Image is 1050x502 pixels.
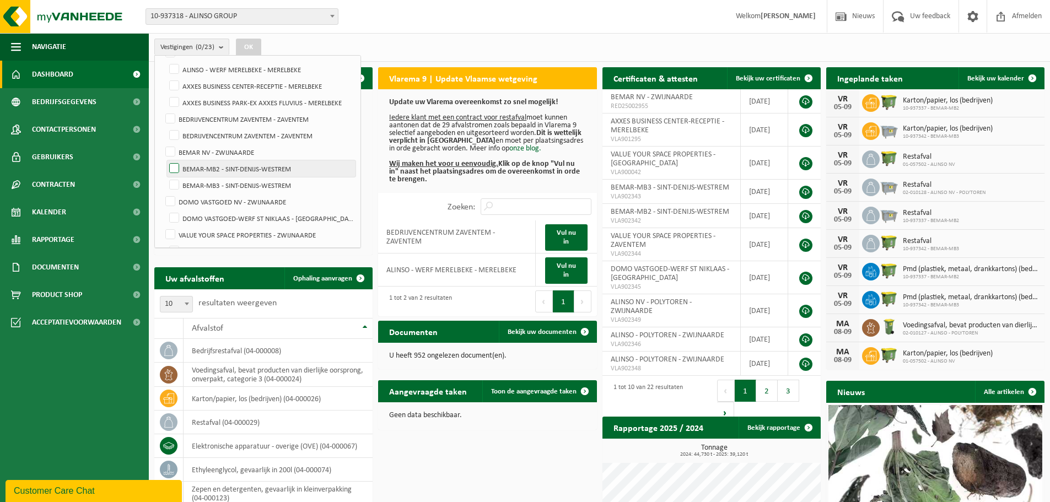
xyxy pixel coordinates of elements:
[832,320,854,328] div: MA
[611,355,724,364] span: ALINSO - POLYTOREN - ZWIJNAARDE
[611,208,729,216] span: BEMAR-MB2 - SINT-DENIJS-WESTREM
[832,263,854,272] div: VR
[880,93,898,111] img: WB-1100-HPE-GN-50
[903,349,993,358] span: Karton/papier, los (bedrijven)
[167,78,356,94] label: AXXES BUSINESS CENTER-RECEPTIE - MERELBEKE
[284,267,371,289] a: Ophaling aanvragen
[903,125,993,133] span: Karton/papier, los (bedrijven)
[741,89,788,114] td: [DATE]
[602,67,709,89] h2: Certificaten & attesten
[611,340,733,349] span: VLA902346
[832,104,854,111] div: 05-09
[880,149,898,168] img: WB-1100-HPE-GN-50
[741,180,788,204] td: [DATE]
[832,235,854,244] div: VR
[384,289,452,314] div: 1 tot 2 van 2 resultaten
[903,330,1039,337] span: 02-010127 - ALINSO - POLYTOREN
[741,114,788,147] td: [DATE]
[482,380,596,402] a: Toon de aangevraagde taken
[880,205,898,224] img: WB-2500-GAL-GY-01
[378,321,449,342] h2: Documenten
[611,331,724,339] span: ALINSO - POLYTOREN - ZWIJNAARDE
[32,88,96,116] span: Bedrijfsgegevens
[880,317,898,336] img: WB-0140-HPE-GN-50
[154,267,235,289] h2: Uw afvalstoffen
[499,321,596,343] a: Bekijk uw documenten
[741,327,788,352] td: [DATE]
[741,294,788,327] td: [DATE]
[160,296,192,312] span: 10
[293,275,352,282] span: Ophaling aanvragen
[184,411,373,434] td: restafval (04-000029)
[739,417,820,439] a: Bekijk rapportage
[611,217,733,225] span: VLA902342
[167,160,356,177] label: BEMAR-MB2 - SINT-DENIJS-WESTREM
[167,94,356,111] label: AXXES BUSINESS PARK-EX AXXES FLUVIUS - MERELBEKE
[832,188,854,196] div: 05-09
[167,243,356,260] label: VALUE YOUR SPACE PROPERTIES - [GEOGRAPHIC_DATA]
[608,379,683,425] div: 1 tot 10 van 22 resultaten
[389,160,580,183] b: Klik op de knop "Vul nu in" naast het plaatsingsadres om de overeenkomst in orde te brengen.
[198,299,277,307] label: resultaten weergeven
[32,253,79,281] span: Documenten
[959,67,1043,89] a: Bekijk uw kalender
[32,198,66,226] span: Kalender
[608,452,821,457] span: 2024: 44,730 t - 2025: 39,120 t
[154,39,229,55] button: Vestigingen(0/23)
[184,387,373,411] td: karton/papier, los (bedrijven) (04-000026)
[903,96,993,105] span: Karton/papier, los (bedrijven)
[611,102,733,111] span: RED25002955
[574,290,591,312] button: Next
[389,99,585,183] p: moet kunnen aantonen dat de 29 afvalstromen zoals bepaald in Vlarema 9 selectief aangeboden en ui...
[832,179,854,188] div: VR
[727,67,820,89] a: Bekijk uw certificaten
[880,233,898,252] img: WB-1100-HPE-GN-50
[832,151,854,160] div: VR
[611,93,693,101] span: BEMAR NV - ZWIJNAARDE
[167,127,356,144] label: BEDRIJVENCENTRUM ZAVENTEM - ZAVENTEM
[717,380,735,402] button: Previous
[553,290,574,312] button: 1
[741,204,788,228] td: [DATE]
[32,226,74,253] span: Rapportage
[545,257,587,284] a: Vul nu in
[903,209,959,218] span: Restafval
[184,339,373,363] td: bedrijfsrestafval (04-000008)
[832,300,854,308] div: 05-09
[903,237,959,246] span: Restafval
[611,364,733,373] span: VLA902348
[903,321,1039,330] span: Voedingsafval, bevat producten van dierlijke oorsprong, onverpakt, categorie 3
[761,12,816,20] strong: [PERSON_NAME]
[389,129,581,145] b: Dit is wettelijk verplicht in [GEOGRAPHIC_DATA]
[832,123,854,132] div: VR
[832,160,854,168] div: 05-09
[611,316,733,325] span: VLA902349
[903,190,986,196] span: 02-010128 - ALINSO NV - POLYTOREN
[611,250,733,258] span: VLA902344
[903,218,959,224] span: 10-937337 - BEMAR-MB2
[903,153,955,161] span: Restafval
[880,346,898,364] img: WB-1100-HPE-GN-50
[832,357,854,364] div: 08-09
[832,348,854,357] div: MA
[903,358,993,365] span: 01-057502 - ALINSO NV
[32,171,75,198] span: Contracten
[163,111,356,127] label: BEDRIJVENCENTRUM ZAVENTEM - ZAVENTEM
[832,132,854,139] div: 05-09
[491,388,577,395] span: Toon de aangevraagde taken
[717,402,734,424] button: Next
[903,274,1039,280] span: 10-937337 - BEMAR-MB2
[611,265,729,282] span: DOMO VASTGOED-WERF ST NIKLAAS - [GEOGRAPHIC_DATA]
[832,328,854,336] div: 08-09
[378,253,536,287] td: ALINSO - WERF MERELBEKE - MERELBEKE
[146,8,338,25] span: 10-937318 - ALINSO GROUP
[32,33,66,61] span: Navigatie
[903,181,986,190] span: Restafval
[880,121,898,139] img: WB-2500-GAL-GY-01
[389,352,585,360] p: U heeft 952 ongelezen document(en).
[508,328,577,336] span: Bekijk uw documenten
[389,412,585,419] p: Geen data beschikbaar.
[611,192,733,201] span: VLA902343
[184,363,373,387] td: voedingsafval, bevat producten van dierlijke oorsprong, onverpakt, categorie 3 (04-000024)
[880,289,898,308] img: WB-1100-HPE-GN-50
